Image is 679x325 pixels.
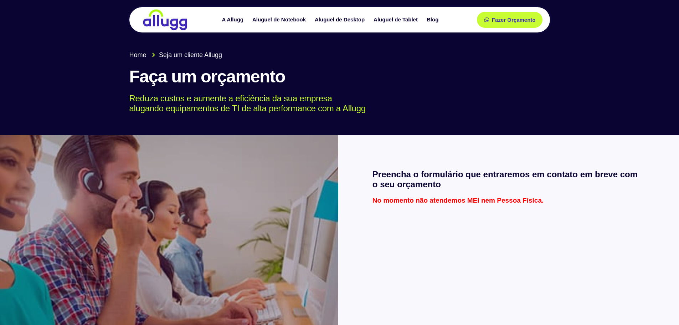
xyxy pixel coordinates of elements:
a: Blog [423,14,444,26]
span: Seja um cliente Allugg [157,50,222,60]
h1: Faça um orçamento [129,67,550,86]
a: Aluguel de Desktop [311,14,370,26]
a: Aluguel de Tablet [370,14,423,26]
p: Reduza custos e aumente a eficiência da sua empresa alugando equipamentos de TI de alta performan... [129,93,540,114]
h2: Preencha o formulário que entraremos em contato em breve com o seu orçamento [372,169,645,190]
a: Aluguel de Notebook [249,14,311,26]
img: locação de TI é Allugg [142,9,188,31]
span: Home [129,50,146,60]
a: A Allugg [218,14,249,26]
a: Fazer Orçamento [477,12,543,28]
span: Fazer Orçamento [492,17,536,22]
p: No momento não atendemos MEI nem Pessoa Física. [372,197,645,204]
